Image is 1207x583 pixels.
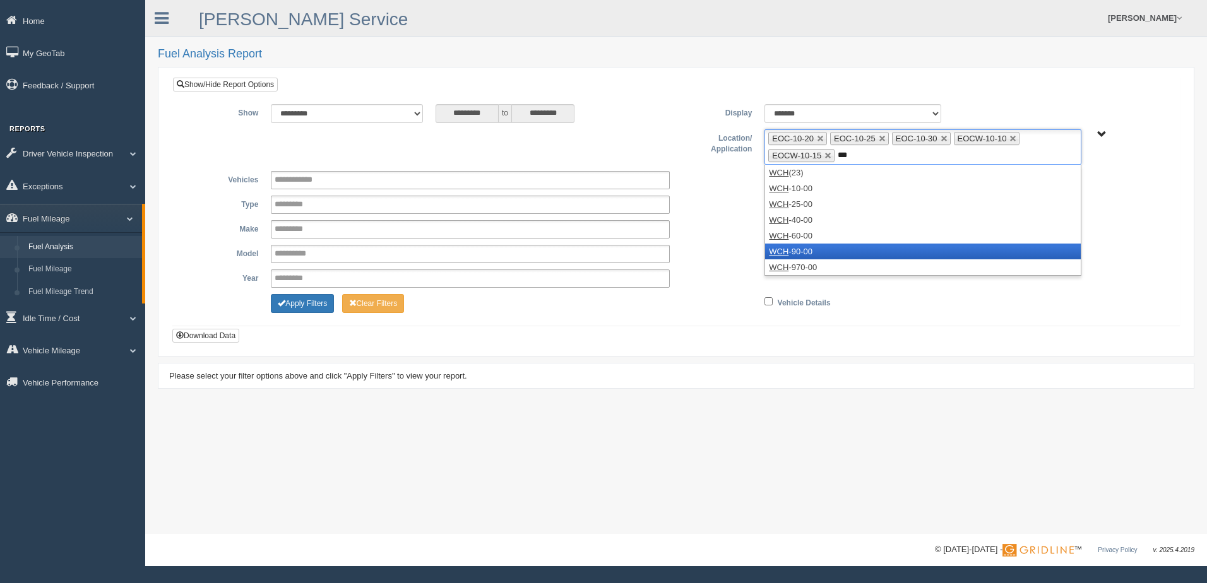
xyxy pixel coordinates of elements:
[935,543,1194,556] div: © [DATE]-[DATE] - ™
[342,294,405,313] button: Change Filter Options
[769,199,788,209] em: WCH
[765,259,1080,275] li: -970-00
[765,165,1080,180] li: (23)
[765,228,1080,244] li: -60-00
[772,151,821,160] span: EOCW-10-15
[499,104,511,123] span: to
[769,215,788,225] em: WCH
[23,236,142,259] a: Fuel Analysis
[896,134,937,143] span: EOC-10-30
[769,168,788,177] em: WCH
[769,247,788,256] em: WCH
[778,294,831,309] label: Vehicle Details
[676,129,758,155] label: Location/ Application
[1153,546,1194,553] span: v. 2025.4.2019
[1098,546,1137,553] a: Privacy Policy
[182,171,265,186] label: Vehicles
[772,134,814,143] span: EOC-10-20
[182,245,265,260] label: Model
[676,104,758,119] label: Display
[173,78,278,91] a: Show/Hide Report Options
[1002,544,1074,556] img: Gridline
[182,104,265,119] label: Show
[769,262,788,272] em: WCH
[271,294,334,313] button: Change Filter Options
[169,371,467,380] span: Please select your filter options above and click "Apply Filters" to view your report.
[769,231,788,240] em: WCH
[765,180,1080,196] li: -10-00
[172,329,239,343] button: Download Data
[182,269,265,285] label: Year
[765,244,1080,259] li: -90-00
[23,281,142,303] a: Fuel Mileage Trend
[23,258,142,281] a: Fuel Mileage
[958,134,1007,143] span: EOCW-10-10
[769,184,788,193] em: WCH
[182,196,265,211] label: Type
[765,212,1080,228] li: -40-00
[182,220,265,235] label: Make
[158,48,1194,61] h2: Fuel Analysis Report
[765,196,1080,212] li: -25-00
[834,134,876,143] span: EOC-10-25
[199,9,408,29] a: [PERSON_NAME] Service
